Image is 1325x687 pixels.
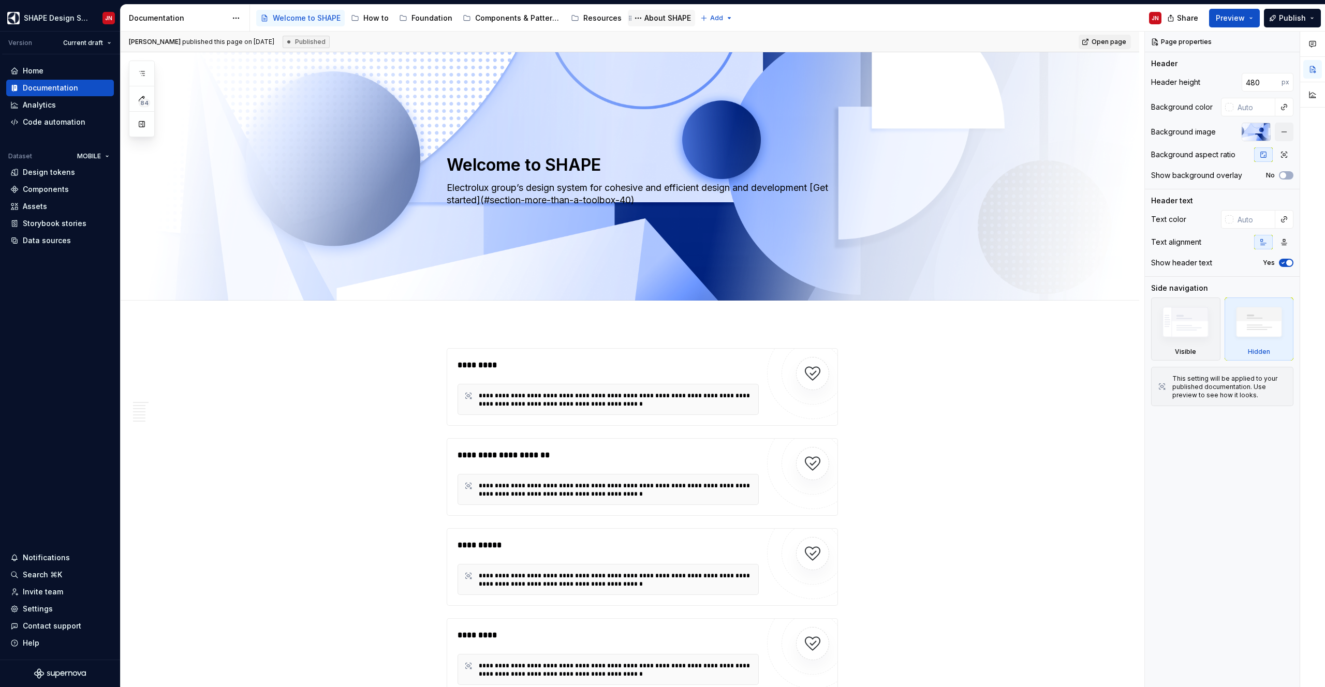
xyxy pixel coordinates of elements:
button: Contact support [6,618,114,634]
button: SHAPE Design SystemJN [2,7,118,29]
textarea: Welcome to SHAPE [445,153,836,177]
div: Help [23,638,39,648]
span: Add [710,14,723,22]
a: How to [347,10,393,26]
label: Yes [1263,259,1275,267]
span: MOBILE [77,152,101,160]
div: Welcome to SHAPE [273,13,341,23]
div: Page tree [256,8,695,28]
div: Invite team [23,587,63,597]
div: Text color [1151,214,1186,225]
div: Show background overlay [1151,170,1242,181]
a: About SHAPE [628,10,695,26]
a: Welcome to SHAPE [256,10,345,26]
div: Show header text [1151,258,1212,268]
a: Components [6,181,114,198]
span: published this page on [DATE] [129,38,274,46]
a: Analytics [6,97,114,113]
span: Current draft [63,39,103,47]
div: Documentation [23,83,78,93]
a: Resources [567,10,626,26]
div: This setting will be applied to your published documentation. Use preview to see how it looks. [1172,375,1287,399]
div: Notifications [23,552,70,563]
a: Open page [1079,35,1131,49]
img: 1131f18f-9b94-42a4-847a-eabb54481545.png [7,12,20,24]
a: Documentation [6,80,114,96]
span: Preview [1216,13,1245,23]
span: Open page [1092,38,1126,46]
a: Home [6,63,114,79]
button: Publish [1264,9,1321,27]
div: JN [1152,14,1159,22]
a: Foundation [395,10,457,26]
input: Auto [1242,73,1282,92]
div: Components [23,184,69,195]
a: Settings [6,601,114,617]
div: Hidden [1225,297,1294,361]
span: [PERSON_NAME] [129,38,181,46]
a: Design tokens [6,164,114,181]
textarea: Electrolux group’s design system for cohesive and efficient design and development [Get started](... [445,180,836,208]
div: Background aspect ratio [1151,150,1235,160]
div: Documentation [129,13,227,23]
a: Data sources [6,232,114,249]
div: Background color [1151,102,1213,112]
button: Preview [1209,9,1260,27]
div: Data sources [23,235,71,246]
div: Settings [23,604,53,614]
button: Add [697,11,736,25]
button: Current draft [58,36,116,50]
div: Visible [1151,297,1220,361]
a: Code automation [6,114,114,130]
button: Share [1162,9,1205,27]
div: Text alignment [1151,237,1201,247]
div: Design tokens [23,167,75,177]
a: Assets [6,198,114,215]
div: Components & Patterns [475,13,561,23]
div: Storybook stories [23,218,86,229]
div: Search ⌘K [23,570,62,580]
div: Dataset [8,152,32,160]
button: Notifications [6,549,114,566]
div: Analytics [23,100,56,110]
div: JN [105,14,112,22]
div: Contact support [23,621,81,631]
div: Foundation [411,13,452,23]
a: Invite team [6,584,114,600]
a: Storybook stories [6,215,114,232]
div: Header height [1151,77,1200,87]
div: SHAPE Design System [24,13,90,23]
div: Side navigation [1151,283,1208,293]
div: Code automation [23,117,85,127]
label: No [1266,171,1275,180]
input: Auto [1233,210,1275,229]
span: 84 [139,99,150,107]
button: Help [6,635,114,651]
div: Visible [1175,348,1196,356]
div: Header [1151,58,1177,69]
input: Auto [1233,98,1275,116]
div: Published [283,36,330,48]
div: Assets [23,201,47,212]
div: About SHAPE [644,13,691,23]
button: MOBILE [72,149,114,163]
div: Hidden [1248,348,1270,356]
span: Share [1177,13,1198,23]
a: Components & Patterns [459,10,565,26]
svg: Supernova Logo [34,668,86,679]
div: Home [23,66,43,76]
span: Publish [1279,13,1306,23]
div: Resources [583,13,622,23]
button: Search ⌘K [6,566,114,583]
div: Background image [1151,127,1216,137]
div: How to [363,13,389,23]
div: Header text [1151,196,1193,206]
p: px [1282,78,1289,86]
div: Version [8,39,32,47]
